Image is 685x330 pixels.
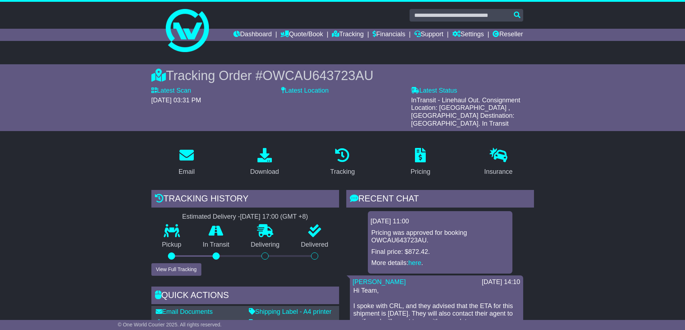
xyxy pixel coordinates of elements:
span: OWCAU643723AU [262,68,373,83]
label: Latest Status [411,87,457,95]
div: Download [250,167,279,177]
div: Pricing [411,167,430,177]
p: In Transit [192,241,240,249]
label: Latest Scan [151,87,191,95]
div: [DATE] 14:10 [482,278,520,286]
label: Latest Location [281,87,329,95]
p: Pricing was approved for booking OWCAU643723AU. [371,229,509,245]
p: More details: . [371,259,509,267]
button: View Full Tracking [151,263,201,276]
div: [DATE] 11:00 [371,218,510,226]
a: Email Documents [156,308,213,315]
div: Tracking [330,167,355,177]
a: Pricing [406,145,435,179]
div: RECENT CHAT [346,190,534,209]
div: Tracking history [151,190,339,209]
div: Insurance [484,167,513,177]
span: [DATE] 03:31 PM [151,97,201,104]
a: Support [414,29,443,41]
a: Download Documents [156,319,225,326]
a: Tracking [325,145,359,179]
span: InTransit - Linehaul Out. Consignment Location: [GEOGRAPHIC_DATA] , [GEOGRAPHIC_DATA] Destination... [411,97,520,127]
p: Delivered [290,241,339,249]
p: Delivering [240,241,291,249]
div: Estimated Delivery - [151,213,339,221]
div: Quick Actions [151,287,339,306]
a: Insurance [480,145,517,179]
div: Tracking Order # [151,68,534,83]
a: Quote/Book [280,29,323,41]
a: here [408,259,421,266]
div: Email [178,167,195,177]
a: [PERSON_NAME] [353,278,406,285]
a: Reseller [493,29,523,41]
a: Financials [373,29,405,41]
a: Dashboard [233,29,272,41]
span: © One World Courier 2025. All rights reserved. [118,322,222,327]
div: [DATE] 17:00 (GMT +8) [240,213,308,221]
p: Final price: $872.42. [371,248,509,256]
a: Tracking [332,29,364,41]
a: Email [174,145,199,179]
p: Pickup [151,241,192,249]
a: Settings [452,29,484,41]
a: Shipping Label - A4 printer [249,308,332,315]
a: Download [246,145,284,179]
